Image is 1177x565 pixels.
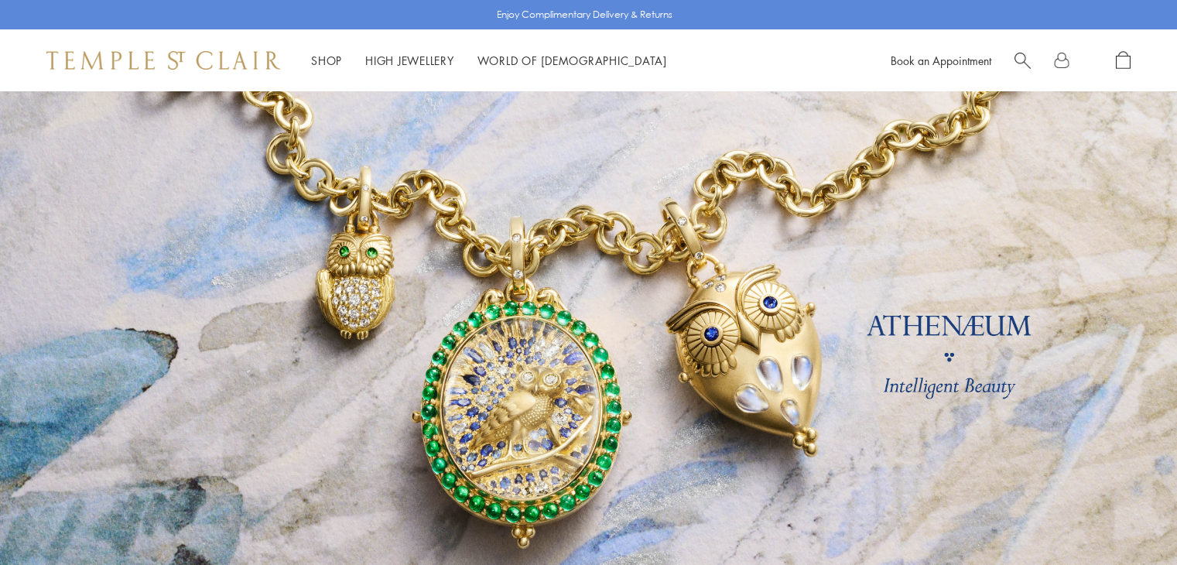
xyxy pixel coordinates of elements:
img: Temple St. Clair [46,51,280,70]
a: Book an Appointment [891,53,991,68]
a: High JewelleryHigh Jewellery [365,53,454,68]
nav: Main navigation [311,51,667,70]
a: World of [DEMOGRAPHIC_DATA]World of [DEMOGRAPHIC_DATA] [477,53,667,68]
a: Open Shopping Bag [1116,51,1131,70]
a: Search [1014,51,1031,70]
p: Enjoy Complimentary Delivery & Returns [497,7,672,22]
a: ShopShop [311,53,342,68]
